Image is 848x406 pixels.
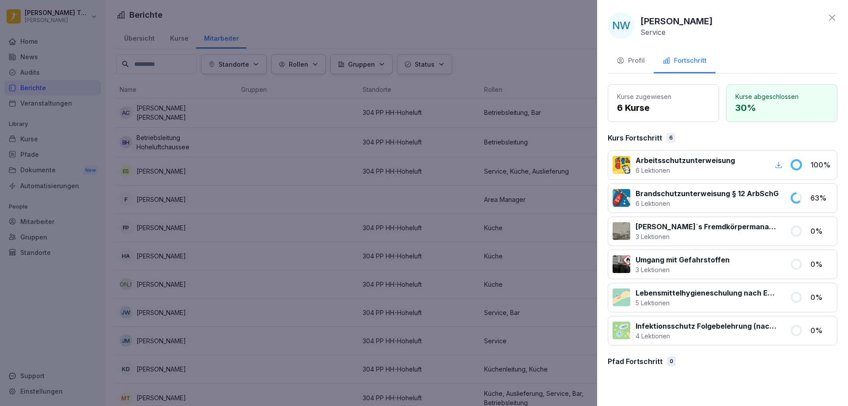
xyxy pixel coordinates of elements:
[810,325,833,336] p: 0 %
[636,232,779,241] p: 3 Lektionen
[608,49,654,73] button: Profil
[667,357,676,366] div: 0
[640,28,666,37] p: Service
[636,321,779,331] p: Infektionsschutz Folgebelehrung (nach §43 IfSG)
[636,166,735,175] p: 6 Lektionen
[810,159,833,170] p: 100 %
[810,226,833,236] p: 0 %
[636,254,730,265] p: Umgang mit Gefahrstoffen
[810,193,833,203] p: 63 %
[617,92,710,101] p: Kurse zugewiesen
[636,221,779,232] p: [PERSON_NAME]`s Fremdkörpermanagement
[636,298,779,307] p: 5 Lektionen
[636,265,730,274] p: 3 Lektionen
[636,188,779,199] p: Brandschutzunterweisung § 12 ArbSchG
[608,356,662,367] p: Pfad Fortschritt
[640,15,713,28] p: [PERSON_NAME]
[735,101,828,114] p: 30 %
[617,101,710,114] p: 6 Kurse
[810,292,833,303] p: 0 %
[666,133,675,143] div: 6
[636,155,735,166] p: Arbeitsschutzunterweisung
[636,331,779,341] p: 4 Lektionen
[617,56,645,66] div: Profil
[608,12,634,39] div: NW
[810,259,833,269] p: 0 %
[636,288,779,298] p: Lebensmittelhygieneschulung nach EU-Verordnung (EG) Nr. 852 / 2004
[608,133,662,143] p: Kurs Fortschritt
[654,49,715,73] button: Fortschritt
[662,56,707,66] div: Fortschritt
[636,199,779,208] p: 6 Lektionen
[735,92,828,101] p: Kurse abgeschlossen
